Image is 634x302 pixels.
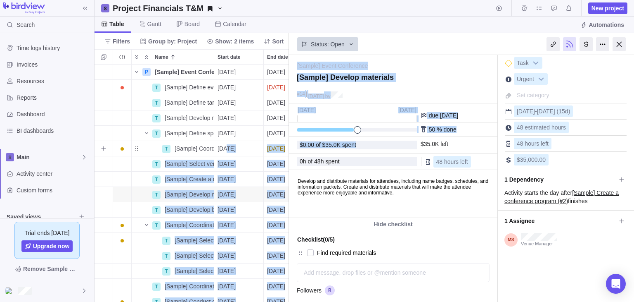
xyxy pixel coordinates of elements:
[175,252,214,260] span: [Sample] Select AV equipment
[165,282,214,290] span: [Sample] Coordinate with vendors and sponsors
[267,68,285,76] span: [DATE]
[218,114,236,122] span: [DATE]
[267,236,285,244] span: [DATE]
[518,6,530,13] a: Time logs
[214,65,264,80] div: Start date
[325,93,331,99] span: by
[5,288,15,294] img: Show
[267,206,285,214] span: [DATE]
[151,50,214,64] div: Name
[17,110,91,118] span: Dashboard
[171,248,214,263] div: [Sample] Select AV equipment
[7,262,88,276] span: Remove Sample Data
[161,218,214,232] div: [Sample] Coordinate logistics
[505,60,512,67] div: This is a milestone
[606,274,626,294] div: Open Intercom Messenger
[175,267,214,275] span: [Sample] Select transportation
[596,37,609,51] div: More actions
[429,126,435,133] span: 50
[152,175,161,184] div: T
[152,221,161,230] div: T
[548,2,560,14] span: Approval requests
[152,114,161,122] div: T
[493,2,505,14] span: Start timer
[142,51,151,63] span: Collapse
[264,187,313,202] div: End date
[17,153,81,161] span: Main
[300,141,356,148] span: $0.00 of $35.0K spent
[5,286,15,296] div: Rabia
[165,206,214,214] span: [Sample] Develop budget plan
[3,2,45,14] img: logo
[264,264,313,279] div: End date
[132,110,214,126] div: Name
[218,190,236,199] span: [DATE]
[264,141,313,156] div: End date
[589,21,624,29] span: Automations
[165,190,214,199] span: [Sample] Develop materials
[264,126,313,141] div: End date
[165,114,214,122] span: [Sample] Develop marketing plan
[98,51,109,63] span: Selection mode
[218,236,236,244] span: [DATE]
[17,93,91,102] span: Reports
[214,264,264,279] div: Start date
[267,190,285,199] span: [DATE]
[264,218,313,233] div: End date
[267,175,285,183] span: [DATE]
[264,279,313,294] div: End date
[521,241,557,247] span: Venue Manager
[21,240,73,252] a: Upgrade now
[113,279,132,294] div: Trouble indication
[518,2,530,14] span: Time logs
[161,110,214,125] div: [Sample] Develop marketing plan
[165,129,214,137] span: [Sample] Define speakers
[132,264,214,279] div: Name
[317,262,472,274] textarea: List down
[132,141,214,156] div: Name
[504,214,616,228] span: 1 Assignee
[214,279,264,294] div: Start date
[514,58,531,69] span: Task
[113,156,132,172] div: Trouble indication
[218,282,236,290] span: [DATE]
[161,187,214,202] div: [Sample] Develop materials
[17,21,35,29] span: Search
[132,233,214,248] div: Name
[514,73,548,85] div: Urgent
[437,126,456,133] span: % done
[260,36,287,47] span: Sort
[588,2,627,14] span: New project
[162,237,170,245] div: T
[33,242,70,250] span: Upgrade now
[165,83,214,91] span: [Sample] Define event concept
[535,108,537,115] span: -
[398,107,416,113] span: [DATE]
[214,218,264,233] div: Start date
[101,36,133,47] span: Filters
[214,95,264,110] div: Start date
[297,141,417,149] div: $0.00 of $35,000.00 spent
[162,252,170,260] div: T
[171,141,214,156] div: [Sample] Coordinate topics with speakers
[421,141,448,147] div: $35,000.00 left
[264,110,313,126] div: End date
[17,77,91,85] span: Resources
[264,156,313,172] div: End date
[214,156,264,172] div: Start date
[17,44,91,52] span: Time logs history
[161,279,214,294] div: [Sample] Coordinate with vendors and sponsors
[537,108,555,115] span: [DATE]
[214,110,264,126] div: Start date
[580,37,593,51] div: Billing
[517,156,546,163] span: $35,000.00
[109,20,124,28] span: Table
[267,160,285,168] span: [DATE]
[113,37,130,46] span: Filters
[267,282,285,290] span: [DATE]
[421,141,448,147] span: $35.0K left
[308,93,324,99] span: [DATE]
[76,211,88,223] span: Browse views
[113,95,132,110] div: Trouble indication
[132,202,214,218] div: Name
